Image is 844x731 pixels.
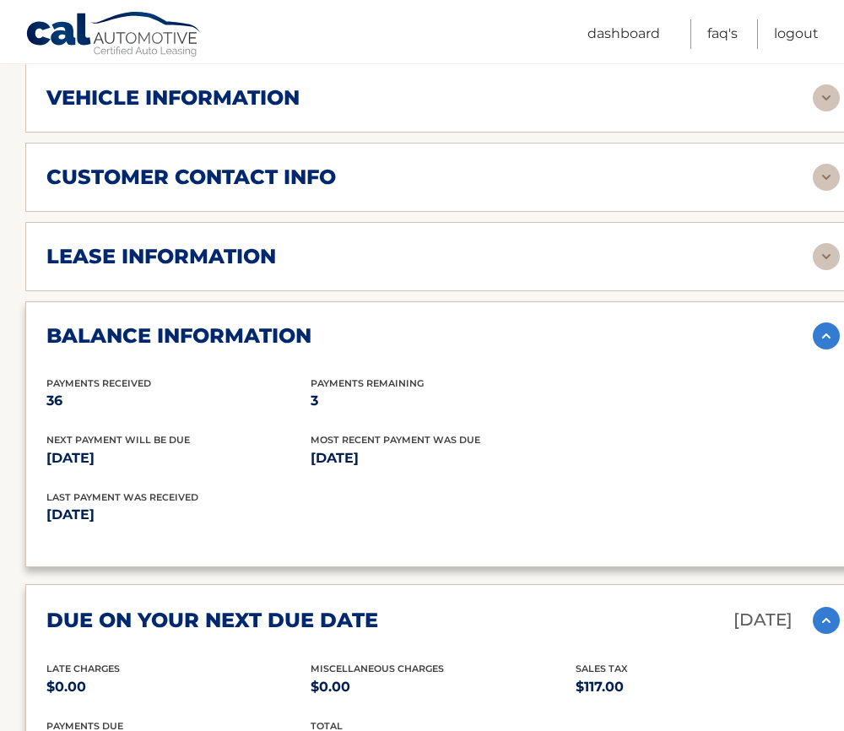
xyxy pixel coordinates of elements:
p: 36 [46,389,311,413]
a: Cal Automotive [25,11,203,60]
p: [DATE] [46,503,443,527]
h2: vehicle information [46,85,300,111]
span: Sales Tax [576,663,628,674]
p: [DATE] [733,605,793,635]
a: Logout [774,19,819,49]
img: accordion-rest.svg [813,164,840,191]
h2: due on your next due date [46,608,378,633]
a: FAQ's [707,19,738,49]
p: 3 [311,389,575,413]
p: [DATE] [46,447,311,470]
p: $0.00 [46,675,311,699]
img: accordion-rest.svg [813,243,840,270]
span: Miscellaneous Charges [311,663,444,674]
span: Payments Remaining [311,377,424,389]
a: Dashboard [587,19,660,49]
span: Next Payment will be due [46,434,190,446]
p: $117.00 [576,675,840,699]
img: accordion-rest.svg [813,84,840,111]
span: Most Recent Payment Was Due [311,434,480,446]
span: Last Payment was received [46,491,198,503]
img: accordion-active.svg [813,322,840,349]
p: $0.00 [311,675,575,699]
h2: balance information [46,323,311,349]
h2: lease information [46,244,276,269]
span: Payments Received [46,377,151,389]
span: Late Charges [46,663,120,674]
p: [DATE] [311,447,575,470]
h2: customer contact info [46,165,336,190]
img: accordion-active.svg [813,607,840,634]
